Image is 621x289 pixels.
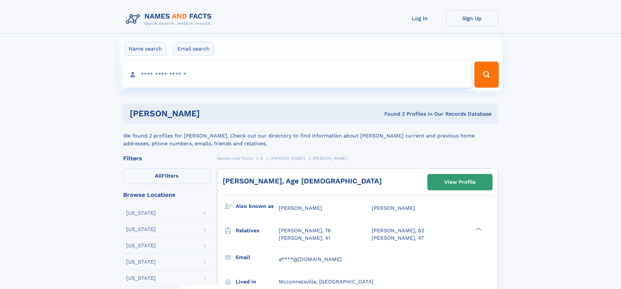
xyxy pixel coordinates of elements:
[372,227,424,234] a: [PERSON_NAME], 82
[270,156,305,161] span: [PERSON_NAME]
[372,205,415,211] span: [PERSON_NAME]
[126,243,156,248] div: [US_STATE]
[313,156,347,161] span: [PERSON_NAME]
[474,62,498,88] button: Search Button
[279,235,330,242] a: [PERSON_NAME], 41
[260,154,263,162] a: S
[236,201,279,212] h3: Also known as
[123,124,498,148] div: We found 2 profiles for [PERSON_NAME]. Check out our directory to find information about [PERSON_...
[446,10,498,26] a: Sign Up
[270,154,305,162] a: [PERSON_NAME]
[428,174,492,190] a: View Profile
[126,276,156,281] div: [US_STATE]
[173,42,214,56] label: Email search
[223,177,382,185] a: [PERSON_NAME], Age [DEMOGRAPHIC_DATA]
[155,173,162,179] span: All
[279,227,331,234] a: [PERSON_NAME], 76
[279,205,322,211] span: [PERSON_NAME]
[292,110,492,118] div: Found 2 Profiles In Our Records Database
[236,252,279,263] h3: Email
[236,276,279,287] h3: Lived in
[279,279,374,285] span: Mcconnelsville, [GEOGRAPHIC_DATA]
[126,259,156,265] div: [US_STATE]
[125,42,166,56] label: Name search
[126,210,156,216] div: [US_STATE]
[123,155,211,161] div: Filters
[123,62,472,88] input: search input
[217,154,253,162] a: Names and Facts
[372,235,424,242] a: [PERSON_NAME], 47
[394,10,446,26] a: Log In
[260,156,263,161] span: S
[123,168,211,184] label: Filters
[123,10,217,28] img: Logo Names and Facts
[126,227,156,232] div: [US_STATE]
[123,192,211,198] div: Browse Locations
[444,175,476,190] div: View Profile
[130,109,292,118] h1: [PERSON_NAME]
[236,225,279,236] h3: Relatives
[474,227,482,231] div: ❯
